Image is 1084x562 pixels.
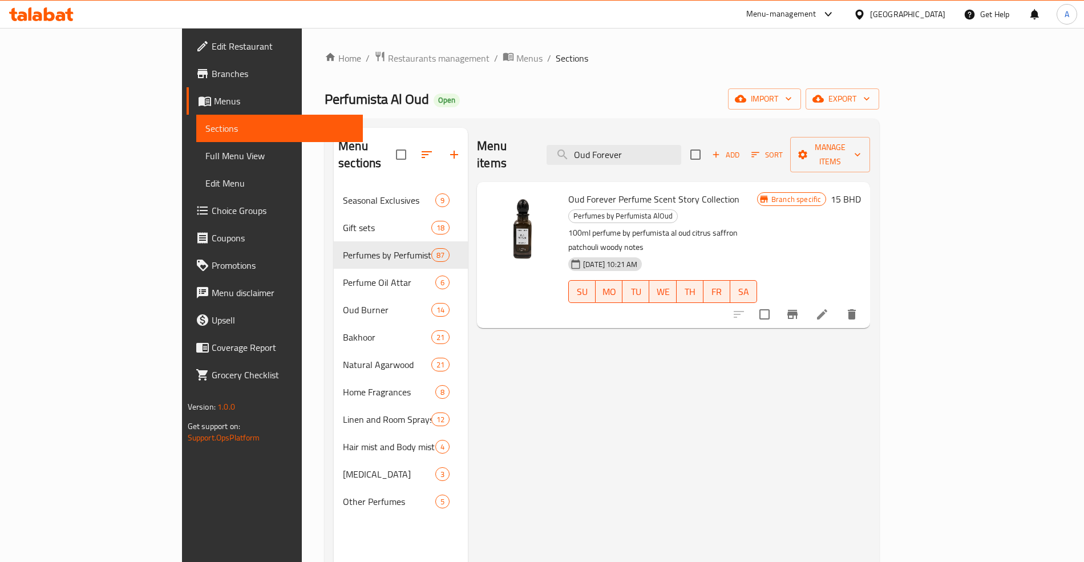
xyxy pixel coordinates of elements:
[212,67,354,80] span: Branches
[334,241,468,269] div: Perfumes by Perfumista AlOud87
[343,303,431,317] span: Oud Burner
[217,399,235,414] span: 1.0.0
[683,143,707,167] span: Select section
[334,214,468,241] div: Gift sets18
[573,284,591,300] span: SU
[622,280,649,303] button: TU
[735,284,753,300] span: SA
[334,324,468,351] div: Bakhoor21
[196,169,363,197] a: Edit Menu
[343,467,435,481] div: Skin Care
[338,138,396,172] h2: Menu sections
[600,284,618,300] span: MO
[343,413,431,426] span: Linen and Room Sprays
[334,460,468,488] div: [MEDICAL_DATA]3
[568,280,596,303] button: SU
[343,440,435,454] span: Hair mist and Body mist
[568,191,739,208] span: Oud Forever Perfume Scent Story Collection
[334,406,468,433] div: Linen and Room Sprays12
[212,231,354,245] span: Coupons
[334,296,468,324] div: Oud Burner14
[343,358,431,371] span: Natural Agarwood
[596,280,622,303] button: MO
[568,226,757,254] p: 100ml perfume by perfumista al oud citrus saffron patchouli woody notes
[707,146,744,164] span: Add item
[627,284,645,300] span: TU
[435,467,450,481] div: items
[388,51,490,65] span: Restaurants management
[799,140,861,169] span: Manage items
[431,248,450,262] div: items
[806,88,879,110] button: export
[579,259,642,270] span: [DATE] 10:21 AM
[710,148,741,161] span: Add
[334,182,468,520] nav: Menu sections
[343,330,431,344] span: Bakhoor
[431,330,450,344] div: items
[343,495,435,508] span: Other Perfumes
[431,221,450,234] div: items
[343,276,435,289] span: Perfume Oil Attar
[187,361,363,389] a: Grocery Checklist
[432,414,449,425] span: 12
[205,176,354,190] span: Edit Menu
[435,193,450,207] div: items
[325,86,429,112] span: Perfumista Al Oud
[214,94,354,108] span: Menus
[212,204,354,217] span: Choice Groups
[374,51,490,66] a: Restaurants management
[436,195,449,206] span: 9
[431,303,450,317] div: items
[568,209,678,223] div: Perfumes by Perfumista AlOud
[205,149,354,163] span: Full Menu View
[334,488,468,515] div: Other Perfumes5
[187,279,363,306] a: Menu disclaimer
[334,269,468,296] div: Perfume Oil Attar6
[815,308,829,321] a: Edit menu item
[432,332,449,343] span: 21
[196,142,363,169] a: Full Menu View
[212,286,354,300] span: Menu disclaimer
[516,51,543,65] span: Menus
[334,351,468,378] div: Natural Agarwood21
[556,51,588,65] span: Sections
[343,193,435,207] div: Seasonal Exclusives
[547,145,681,165] input: search
[212,39,354,53] span: Edit Restaurant
[366,51,370,65] li: /
[187,306,363,334] a: Upsell
[196,115,363,142] a: Sections
[432,305,449,316] span: 14
[831,191,861,207] h6: 15 BHD
[737,92,792,106] span: import
[569,209,677,223] span: Perfumes by Perfumista AlOud
[728,88,801,110] button: import
[187,252,363,279] a: Promotions
[477,138,533,172] h2: Menu items
[503,51,543,66] a: Menus
[334,433,468,460] div: Hair mist and Body mist4
[436,469,449,480] span: 3
[212,258,354,272] span: Promotions
[790,137,870,172] button: Manage items
[212,368,354,382] span: Grocery Checklist
[547,51,551,65] li: /
[649,280,676,303] button: WE
[708,284,726,300] span: FR
[870,8,945,21] div: [GEOGRAPHIC_DATA]
[436,496,449,507] span: 5
[188,419,240,434] span: Get support on:
[343,467,435,481] span: [MEDICAL_DATA]
[187,87,363,115] a: Menus
[703,280,730,303] button: FR
[343,385,435,399] span: Home Fragrances
[486,191,559,264] img: Oud Forever Perfume Scent Story Collection
[730,280,757,303] button: SA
